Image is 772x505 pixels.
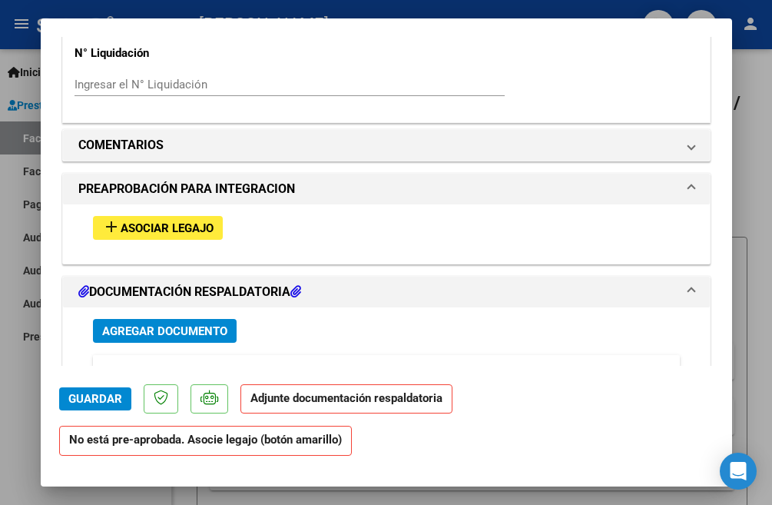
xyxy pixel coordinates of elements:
datatable-header-cell: ID [93,355,131,388]
h1: COMENTARIOS [78,136,164,154]
button: Guardar [59,387,131,410]
strong: Adjunte documentación respaldatoria [250,391,442,405]
mat-icon: add [102,218,121,236]
mat-expansion-panel-header: DOCUMENTACIÓN RESPALDATORIA [63,277,710,307]
button: Agregar Documento [93,319,237,343]
mat-expansion-panel-header: COMENTARIOS [63,130,710,161]
span: Subido [506,365,541,377]
datatable-header-cell: Acción [577,355,654,388]
div: Open Intercom Messenger [720,453,757,490]
mat-expansion-panel-header: PREAPROBACIÓN PARA INTEGRACION [63,174,710,204]
div: PREAPROBACIÓN PARA INTEGRACION [63,204,710,264]
span: Acción [583,365,616,377]
span: Agregar Documento [102,324,227,338]
h1: DOCUMENTACIÓN RESPALDATORIA [78,283,301,301]
datatable-header-cell: Usuario [400,355,500,388]
span: Guardar [68,392,122,406]
p: N° Liquidación [75,45,262,62]
datatable-header-cell: Subido [500,355,577,388]
strong: No está pre-aprobada. Asocie legajo (botón amarillo) [59,426,352,456]
datatable-header-cell: Documento [131,355,400,388]
h1: PREAPROBACIÓN PARA INTEGRACION [78,180,295,198]
span: Usuario [406,365,444,377]
button: Asociar Legajo [93,216,223,240]
span: Asociar Legajo [121,221,214,235]
span: Documento [138,365,194,377]
span: ID [99,365,109,377]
